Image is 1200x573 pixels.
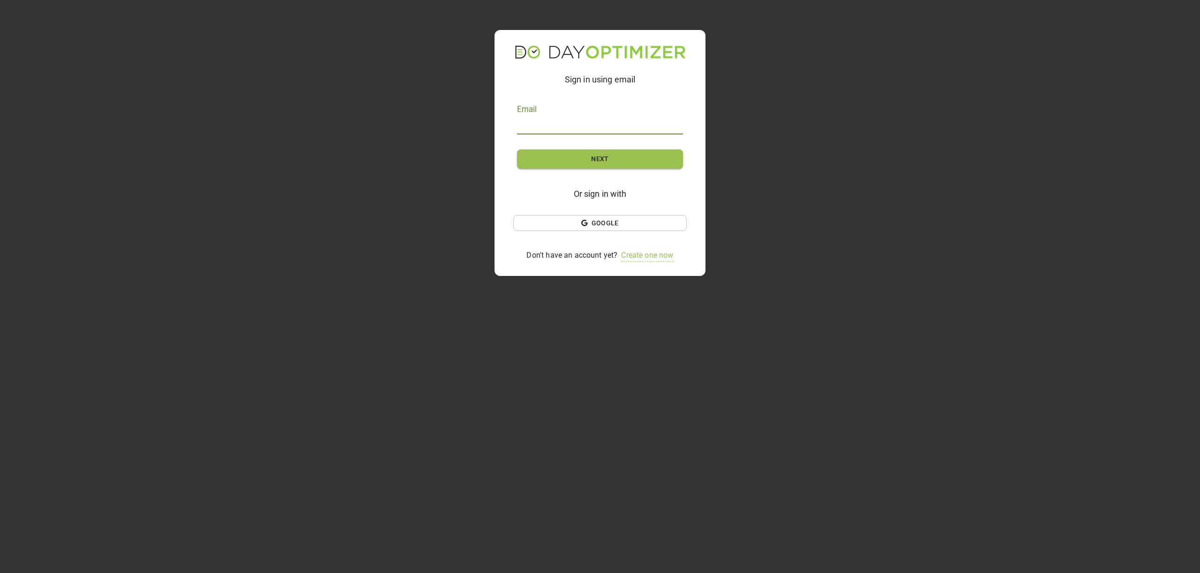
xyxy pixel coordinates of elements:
[517,105,536,113] label: Email
[532,153,668,165] span: Next
[510,250,690,261] p: Don't have an account yet?
[521,73,679,86] h4: Sign in using email
[621,251,673,262] a: Create one now
[513,215,687,231] button: Google
[521,187,679,200] h4: Or sign in with
[516,217,684,229] span: Google
[517,149,683,169] button: Next
[515,45,686,59] img: app-title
